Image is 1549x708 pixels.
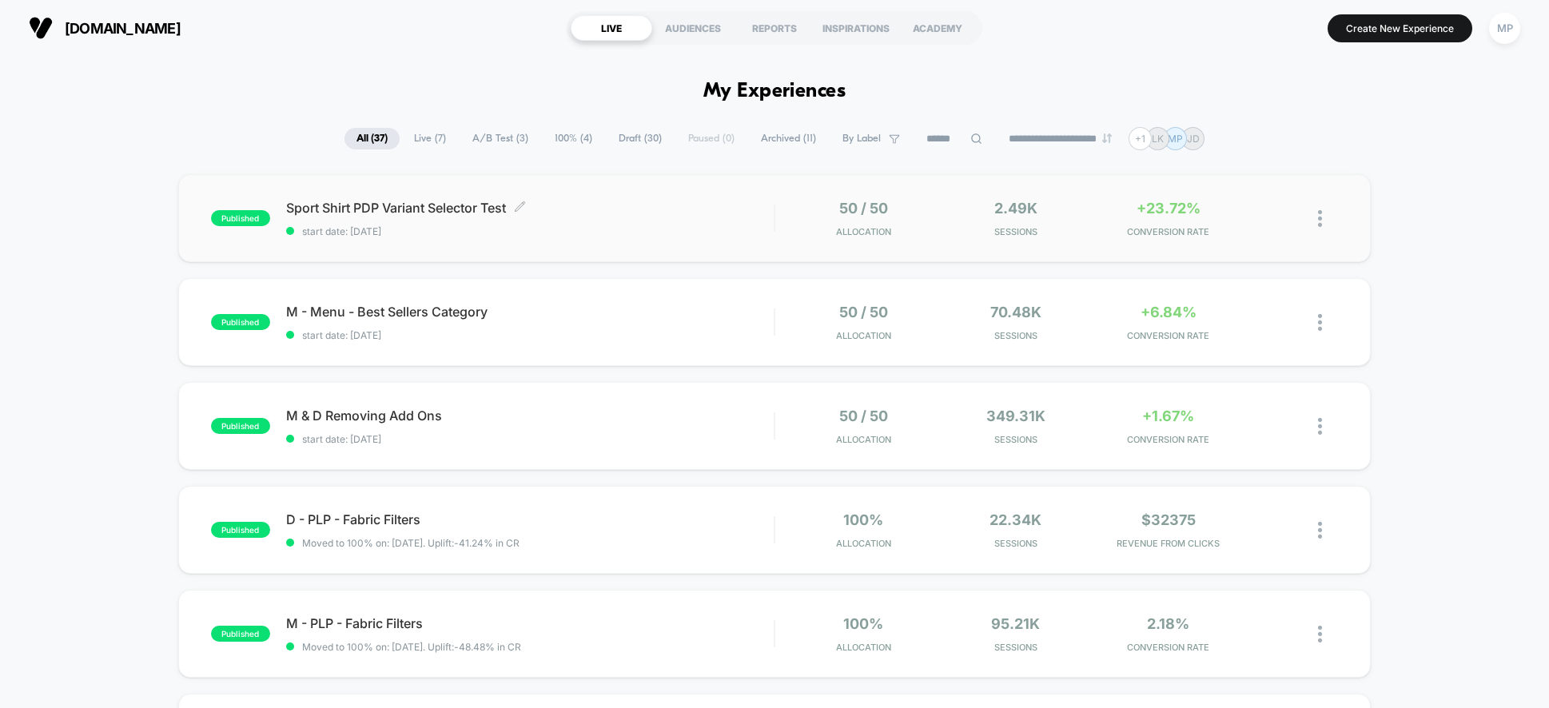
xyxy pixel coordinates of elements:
button: MP [1484,12,1525,45]
p: MP [1168,133,1183,145]
span: REVENUE FROM CLICKS [1096,538,1240,549]
img: close [1318,626,1322,642]
span: By Label [842,133,881,145]
p: LK [1152,133,1164,145]
span: Allocation [836,538,891,549]
span: A/B Test ( 3 ) [460,128,540,149]
span: start date: [DATE] [286,329,774,341]
span: +1.67% [1142,408,1194,424]
span: Moved to 100% on: [DATE] . Uplift: -41.24% in CR [302,537,520,549]
span: [DOMAIN_NAME] [65,20,181,37]
p: JD [1187,133,1200,145]
span: 70.48k [990,304,1041,320]
img: close [1318,418,1322,435]
span: 2.18% [1147,615,1189,632]
span: 2.49k [994,200,1037,217]
span: CONVERSION RATE [1096,330,1240,341]
div: REPORTS [734,15,815,41]
img: close [1318,522,1322,539]
span: Allocation [836,330,891,341]
span: Allocation [836,642,891,653]
span: 95.21k [991,615,1040,632]
span: 50 / 50 [839,200,888,217]
button: Create New Experience [1328,14,1472,42]
span: $32375 [1141,511,1196,528]
span: 50 / 50 [839,304,888,320]
div: + 1 [1129,127,1152,150]
span: D - PLP - Fabric Filters [286,511,774,527]
span: start date: [DATE] [286,225,774,237]
div: ACADEMY [897,15,978,41]
span: 50 / 50 [839,408,888,424]
span: Sessions [943,642,1088,653]
span: Allocation [836,434,891,445]
span: Allocation [836,226,891,237]
span: CONVERSION RATE [1096,642,1240,653]
span: CONVERSION RATE [1096,226,1240,237]
span: M - Menu - Best Sellers Category [286,304,774,320]
span: published [211,626,270,642]
span: Sport Shirt PDP Variant Selector Test [286,200,774,216]
span: All ( 37 ) [344,128,400,149]
img: close [1318,314,1322,331]
span: Live ( 7 ) [402,128,458,149]
span: Sessions [943,434,1088,445]
span: 100% [843,615,883,632]
span: published [211,418,270,434]
span: Moved to 100% on: [DATE] . Uplift: -48.48% in CR [302,641,521,653]
span: Archived ( 11 ) [749,128,828,149]
span: published [211,210,270,226]
span: Sessions [943,538,1088,549]
img: Visually logo [29,16,53,40]
span: Sessions [943,226,1088,237]
div: MP [1489,13,1520,44]
span: 100% ( 4 ) [543,128,604,149]
span: M - PLP - Fabric Filters [286,615,774,631]
span: +23.72% [1137,200,1201,217]
span: 22.34k [990,511,1041,528]
span: published [211,314,270,330]
img: end [1102,133,1112,143]
span: 349.31k [986,408,1045,424]
span: M & D Removing Add Ons [286,408,774,424]
img: close [1318,210,1322,227]
span: start date: [DATE] [286,433,774,445]
span: +6.84% [1141,304,1197,320]
button: [DOMAIN_NAME] [24,15,185,41]
div: LIVE [571,15,652,41]
div: INSPIRATIONS [815,15,897,41]
div: AUDIENCES [652,15,734,41]
span: CONVERSION RATE [1096,434,1240,445]
span: 100% [843,511,883,528]
h1: My Experiences [703,80,846,103]
span: published [211,522,270,538]
span: Draft ( 30 ) [607,128,674,149]
span: Sessions [943,330,1088,341]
